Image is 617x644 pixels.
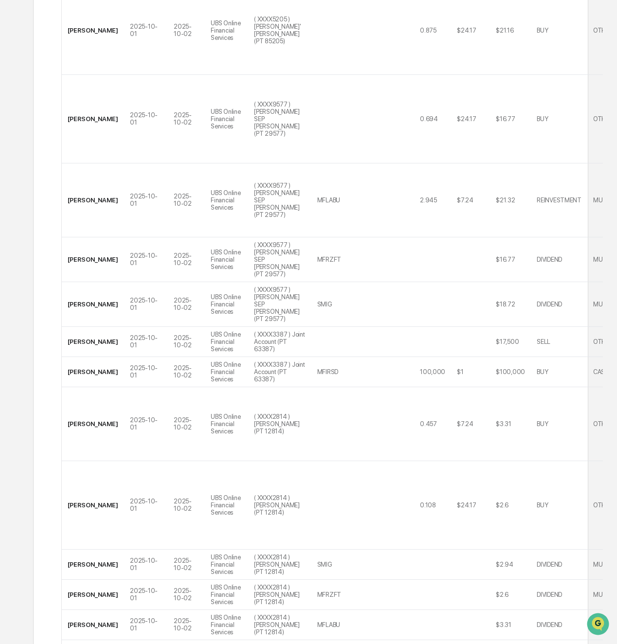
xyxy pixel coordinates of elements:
td: $24.17 [451,461,490,550]
td: UBS Online Financial Services [205,550,248,580]
td: 0.457 [414,387,451,461]
td: ( XXXX9577 ) [PERSON_NAME] SEP [PERSON_NAME] (PT 29577) [248,163,311,237]
a: 🖐️Preclearance [6,118,67,136]
td: 2025-10-02 [168,550,205,580]
td: DIVIDEND [531,610,587,640]
td: 2025-10-02 [168,163,205,237]
td: 2025-10-02 [168,237,205,282]
td: UBS Online Financial Services [205,357,248,387]
td: $1 [451,357,490,387]
td: ( XXXX2814 ) [PERSON_NAME] (PT 12814) [248,461,311,550]
td: 0.694 [414,75,451,163]
td: ( XXXX2814 ) [PERSON_NAME] (PT 12814) [248,550,311,580]
td: 2.945 [414,163,451,237]
td: MFRZFT [311,237,348,282]
td: SMIG [311,550,348,580]
td: ( XXXX9577 ) [PERSON_NAME] SEP [PERSON_NAME] (PT 29577) [248,282,311,327]
td: [PERSON_NAME] [62,580,124,610]
td: BUY [531,461,587,550]
td: 2025-10-02 [168,610,205,640]
td: $24.17 [451,75,490,163]
td: DIVIDEND [531,282,587,327]
td: MFLABU [311,610,348,640]
td: 2025-10-01 [124,461,168,550]
td: ( XXXX2814 ) [PERSON_NAME] (PT 12814) [248,610,311,640]
td: $2.94 [490,550,531,580]
div: 🔎 [10,142,18,149]
td: 2025-10-02 [168,327,205,357]
td: UBS Online Financial Services [205,237,248,282]
td: UBS Online Financial Services [205,75,248,163]
iframe: Open customer support [586,612,612,638]
td: ( XXXX3387 ) Joint Account (PT 63387) [248,327,311,357]
td: 2025-10-02 [168,387,205,461]
td: DIVIDEND [531,550,587,580]
td: 2025-10-01 [124,550,168,580]
button: Start new chat [165,77,177,89]
td: $16.77 [490,75,531,163]
td: BUY [531,357,587,387]
td: MFRZFT [311,580,348,610]
td: [PERSON_NAME] [62,75,124,163]
div: We're available if you need us! [33,84,123,91]
td: 2025-10-02 [168,357,205,387]
td: 2025-10-01 [124,327,168,357]
span: Preclearance [19,122,63,132]
td: ( XXXX2814 ) [PERSON_NAME] (PT 12814) [248,387,311,461]
td: ( XXXX2814 ) [PERSON_NAME] (PT 12814) [248,580,311,610]
td: BUY [531,75,587,163]
td: UBS Online Financial Services [205,580,248,610]
td: [PERSON_NAME] [62,461,124,550]
td: $2.6 [490,461,531,550]
td: DIVIDEND [531,580,587,610]
td: ( XXXX3387 ) Joint Account (PT 63387) [248,357,311,387]
td: $2.6 [490,580,531,610]
td: REINVESTMENT [531,163,587,237]
td: UBS Online Financial Services [205,461,248,550]
td: 2025-10-01 [124,163,168,237]
td: [PERSON_NAME] [62,610,124,640]
a: 🔎Data Lookup [6,137,65,154]
span: Pylon [97,164,118,172]
td: $7.24 [451,163,490,237]
td: [PERSON_NAME] [62,387,124,461]
td: [PERSON_NAME] [62,237,124,282]
td: 100,000 [414,357,451,387]
td: 2025-10-01 [124,387,168,461]
img: 1746055101610-c473b297-6a78-478c-a979-82029cc54cd1 [10,74,27,91]
div: Start new chat [33,74,160,84]
td: $16.77 [490,237,531,282]
td: [PERSON_NAME] [62,357,124,387]
td: 2025-10-01 [124,610,168,640]
p: How can we help? [10,20,177,36]
td: UBS Online Financial Services [205,163,248,237]
td: UBS Online Financial Services [205,610,248,640]
td: $3.31 [490,387,531,461]
td: UBS Online Financial Services [205,327,248,357]
td: 2025-10-02 [168,461,205,550]
td: [PERSON_NAME] [62,163,124,237]
td: MFLABU [311,163,348,237]
td: $7.24 [451,387,490,461]
td: [PERSON_NAME] [62,327,124,357]
td: UBS Online Financial Services [205,282,248,327]
td: [PERSON_NAME] [62,550,124,580]
div: 🗄️ [71,123,78,131]
td: 2025-10-01 [124,75,168,163]
div: 🖐️ [10,123,18,131]
td: SMIG [311,282,348,327]
td: MFIRSD [311,357,348,387]
td: [PERSON_NAME] [62,282,124,327]
td: SELL [531,327,587,357]
td: 0.108 [414,461,451,550]
a: Powered byPylon [69,164,118,172]
td: $18.72 [490,282,531,327]
td: 2025-10-02 [168,580,205,610]
td: 2025-10-01 [124,282,168,327]
td: 2025-10-02 [168,75,205,163]
td: 2025-10-01 [124,580,168,610]
td: $3.31 [490,610,531,640]
td: $17,500 [490,327,531,357]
